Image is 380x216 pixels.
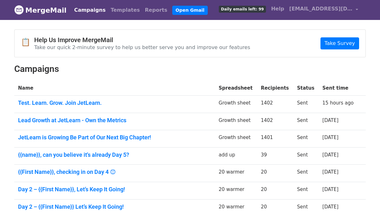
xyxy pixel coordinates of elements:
[215,81,257,96] th: Spreadsheet
[322,135,339,140] a: [DATE]
[18,99,211,106] a: Test. Learn. Grow. Join JetLearn.
[320,37,359,49] a: Take Survey
[322,187,339,192] a: [DATE]
[14,81,215,96] th: Name
[322,152,339,158] a: [DATE]
[21,38,34,47] span: 📋
[257,182,293,200] td: 20
[257,165,293,182] td: 20
[14,5,24,15] img: MergeMail logo
[215,147,257,165] td: add up
[293,165,319,182] td: Sent
[142,4,170,16] a: Reports
[269,3,287,15] a: Help
[18,134,211,141] a: JetLearn is Growing Be Part of Our Next Big Chapter!
[34,44,250,51] p: Take our quick 2-minute survey to help us better serve you and improve our features
[319,81,358,96] th: Sent time
[72,4,108,16] a: Campaigns
[219,6,266,13] span: Daily emails left: 99
[215,130,257,148] td: Growth sheet
[257,130,293,148] td: 1401
[257,147,293,165] td: 39
[322,169,339,175] a: [DATE]
[215,165,257,182] td: 20 warmer
[322,118,339,123] a: [DATE]
[215,182,257,200] td: 20 warmer
[216,3,269,15] a: Daily emails left: 99
[172,6,207,15] a: Open Gmail
[289,5,352,13] span: [EMAIL_ADDRESS][DOMAIN_NAME]
[215,96,257,113] td: Growth sheet
[287,3,361,17] a: [EMAIL_ADDRESS][DOMAIN_NAME]
[18,151,211,158] a: {{name}}, can you believe it's already Day 5?
[18,186,211,193] a: Day 2 – {{First Name}}, Let’s Keep It Going!
[293,130,319,148] td: Sent
[14,3,66,17] a: MergeMail
[18,168,211,175] a: {{First Name}}, checking in on Day 4 😊
[257,81,293,96] th: Recipients
[293,182,319,200] td: Sent
[322,100,354,106] a: 15 hours ago
[215,113,257,130] td: Growth sheet
[34,36,250,44] h4: Help Us Improve MergeMail
[322,204,339,210] a: [DATE]
[18,203,211,210] a: Day 2 – {{First Name}} Let’s Keep It Going!
[108,4,142,16] a: Templates
[293,81,319,96] th: Status
[18,117,211,124] a: Lead Growth at JetLearn - Own the Metrics
[293,147,319,165] td: Sent
[293,96,319,113] td: Sent
[257,96,293,113] td: 1402
[257,113,293,130] td: 1402
[293,113,319,130] td: Sent
[14,64,366,74] h2: Campaigns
